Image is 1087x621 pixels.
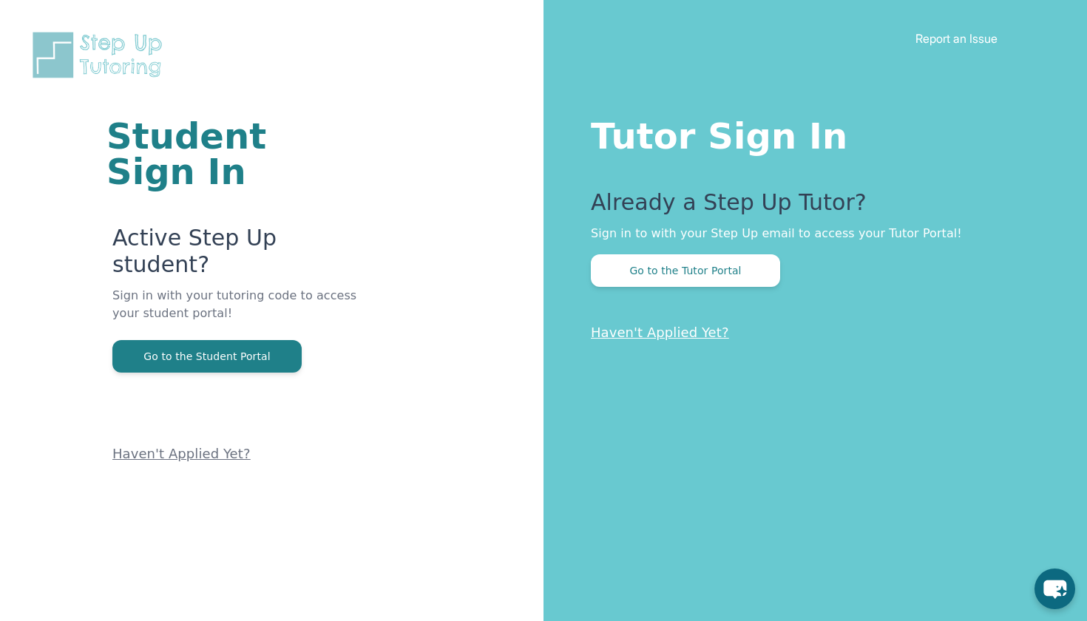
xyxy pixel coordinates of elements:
button: Go to the Tutor Portal [591,254,780,287]
a: Go to the Tutor Portal [591,263,780,277]
img: Step Up Tutoring horizontal logo [30,30,172,81]
h1: Student Sign In [106,118,366,189]
a: Report an Issue [915,31,998,46]
p: Already a Step Up Tutor? [591,189,1028,225]
button: Go to the Student Portal [112,340,302,373]
p: Sign in to with your Step Up email to access your Tutor Portal! [591,225,1028,242]
h1: Tutor Sign In [591,112,1028,154]
a: Haven't Applied Yet? [591,325,729,340]
a: Go to the Student Portal [112,349,302,363]
button: chat-button [1034,569,1075,609]
p: Active Step Up student? [112,225,366,287]
p: Sign in with your tutoring code to access your student portal! [112,287,366,340]
a: Haven't Applied Yet? [112,446,251,461]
